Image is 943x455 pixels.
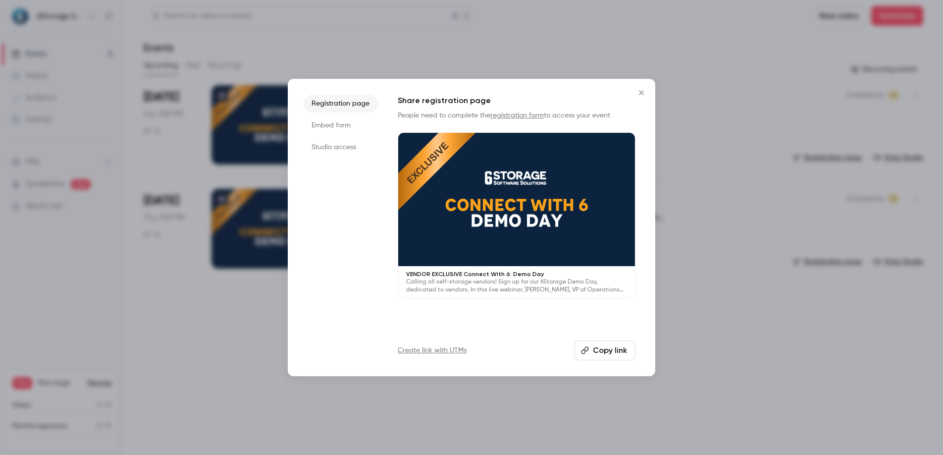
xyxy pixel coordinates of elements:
[398,132,635,298] a: VENDOR EXCLUSIVE Connect With 6: Demo DayCalling all self-storage vendors! Sign up for our 6Stora...
[304,138,378,156] li: Studio access
[398,345,467,355] a: Create link with UTMs
[304,95,378,113] li: Registration page
[406,278,627,294] p: Calling all self-storage vendors! Sign up for our 6Storage Demo Day, dedicated to vendors. In thi...
[304,116,378,134] li: Embed form
[398,95,635,107] h1: Share registration page
[575,341,635,360] button: Copy link
[398,111,635,120] p: People need to complete the to access your event
[406,270,627,278] p: VENDOR EXCLUSIVE Connect With 6: Demo Day
[631,83,651,103] button: Close
[490,112,544,119] a: registration form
